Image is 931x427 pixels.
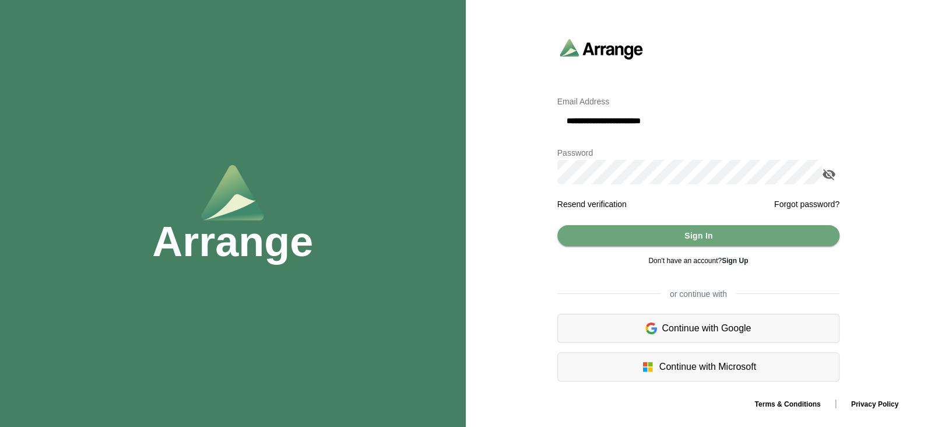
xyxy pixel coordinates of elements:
[822,167,836,181] i: appended action
[557,352,839,381] div: Continue with Microsoft
[684,225,713,247] span: Sign In
[557,199,627,209] a: Resend verification
[645,321,657,335] img: google-logo.6d399ca0.svg
[834,398,837,408] span: |
[560,38,643,59] img: arrangeai-name-small-logo.4d2b8aee.svg
[557,314,839,343] div: Continue with Google
[722,257,748,265] a: Sign Up
[842,400,908,408] a: Privacy Policy
[648,257,748,265] span: Don't have an account?
[641,360,655,374] img: microsoft-logo.7cf64d5f.svg
[745,400,830,408] a: Terms & Conditions
[557,146,839,160] p: Password
[661,288,736,300] span: or continue with
[557,94,839,108] p: Email Address
[774,197,839,211] a: Forgot password?
[152,220,313,262] h1: Arrange
[557,225,839,246] button: Sign In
